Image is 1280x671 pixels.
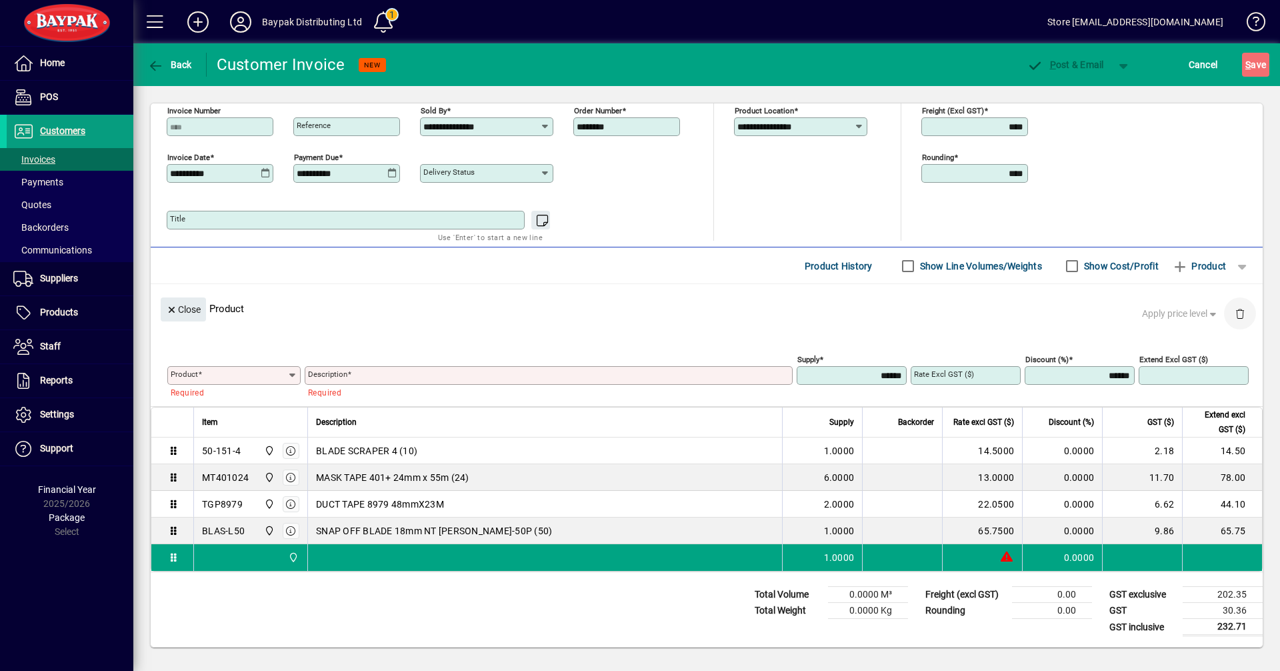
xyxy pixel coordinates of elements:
[438,229,543,245] mat-hint: Use 'Enter' to start a new line
[202,471,249,484] div: MT401024
[7,148,133,171] a: Invoices
[1147,415,1174,430] span: GST ($)
[922,153,954,162] mat-label: Rounding
[574,106,622,115] mat-label: Order number
[316,444,417,458] span: BLADE SCRAPER 4 (10)
[147,59,192,70] span: Back
[1020,53,1111,77] button: Post & Email
[1103,619,1183,636] td: GST inclusive
[917,259,1042,273] label: Show Line Volumes/Weights
[824,444,855,458] span: 1.0000
[951,524,1014,538] div: 65.7500
[1022,518,1102,544] td: 0.0000
[914,370,974,379] mat-label: Rate excl GST ($)
[316,524,552,538] span: SNAP OFF BLADE 18mm NT [PERSON_NAME]-50P (50)
[919,587,1012,603] td: Freight (excl GST)
[294,153,339,162] mat-label: Payment due
[1050,59,1056,70] span: P
[167,153,210,162] mat-label: Invoice date
[40,341,61,352] span: Staff
[829,415,854,430] span: Supply
[161,297,206,321] button: Close
[171,385,290,399] mat-error: Required
[261,444,276,458] span: Baypak - Onekawa
[1245,59,1251,70] span: S
[261,524,276,538] span: Baypak - Onekawa
[1103,603,1183,619] td: GST
[364,61,381,69] span: NEW
[133,53,207,77] app-page-header-button: Back
[316,498,444,511] span: DUCT TAPE 8979 48mmX23M
[1102,464,1182,491] td: 11.70
[828,603,908,619] td: 0.0000 Kg
[7,239,133,261] a: Communications
[1102,491,1182,518] td: 6.62
[1027,59,1104,70] span: ost & Email
[202,444,241,458] div: 50-151-4
[1022,464,1102,491] td: 0.0000
[7,296,133,329] a: Products
[1025,355,1069,364] mat-label: Discount (%)
[1189,54,1218,75] span: Cancel
[824,551,855,564] span: 1.0000
[735,106,794,115] mat-label: Product location
[40,409,74,420] span: Settings
[1182,438,1262,464] td: 14.50
[316,471,469,484] span: MASK TAPE 401+ 24mm x 55m (24)
[1142,307,1219,321] span: Apply price level
[951,498,1014,511] div: 22.0500
[423,167,475,177] mat-label: Delivery status
[824,471,855,484] span: 6.0000
[1224,297,1256,329] button: Delete
[748,587,828,603] td: Total Volume
[1182,491,1262,518] td: 44.10
[261,497,276,512] span: Baypak - Onekawa
[202,415,218,430] span: Item
[1182,464,1262,491] td: 78.00
[7,47,133,80] a: Home
[1237,3,1263,46] a: Knowledge Base
[1137,302,1225,326] button: Apply price level
[1022,491,1102,518] td: 0.0000
[38,484,96,495] span: Financial Year
[824,498,855,511] span: 2.0000
[202,498,243,511] div: TGP8979
[13,199,51,210] span: Quotes
[1049,415,1094,430] span: Discount (%)
[1183,587,1263,603] td: 202.35
[922,106,984,115] mat-label: Freight (excl GST)
[421,106,447,115] mat-label: Sold by
[1102,518,1182,544] td: 9.86
[1191,408,1245,437] span: Extend excl GST ($)
[171,370,198,379] mat-label: Product
[49,512,85,523] span: Package
[1081,259,1159,273] label: Show Cost/Profit
[40,91,58,102] span: POS
[7,81,133,114] a: POS
[13,245,92,255] span: Communications
[1185,53,1221,77] button: Cancel
[170,214,185,223] mat-label: Title
[828,587,908,603] td: 0.0000 M³
[144,53,195,77] button: Back
[1103,587,1183,603] td: GST exclusive
[297,121,331,130] mat-label: Reference
[7,432,133,466] a: Support
[13,154,55,165] span: Invoices
[953,415,1014,430] span: Rate excl GST ($)
[1245,54,1266,75] span: ave
[7,193,133,216] a: Quotes
[7,398,133,432] a: Settings
[824,524,855,538] span: 1.0000
[177,10,219,34] button: Add
[805,255,873,277] span: Product History
[13,222,69,233] span: Backorders
[951,471,1014,484] div: 13.0000
[1139,355,1208,364] mat-label: Extend excl GST ($)
[799,254,878,278] button: Product History
[151,284,1263,333] div: Product
[898,415,934,430] span: Backorder
[261,470,276,485] span: Baypak - Onekawa
[1183,619,1263,636] td: 232.71
[262,11,362,33] div: Baypak Distributing Ltd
